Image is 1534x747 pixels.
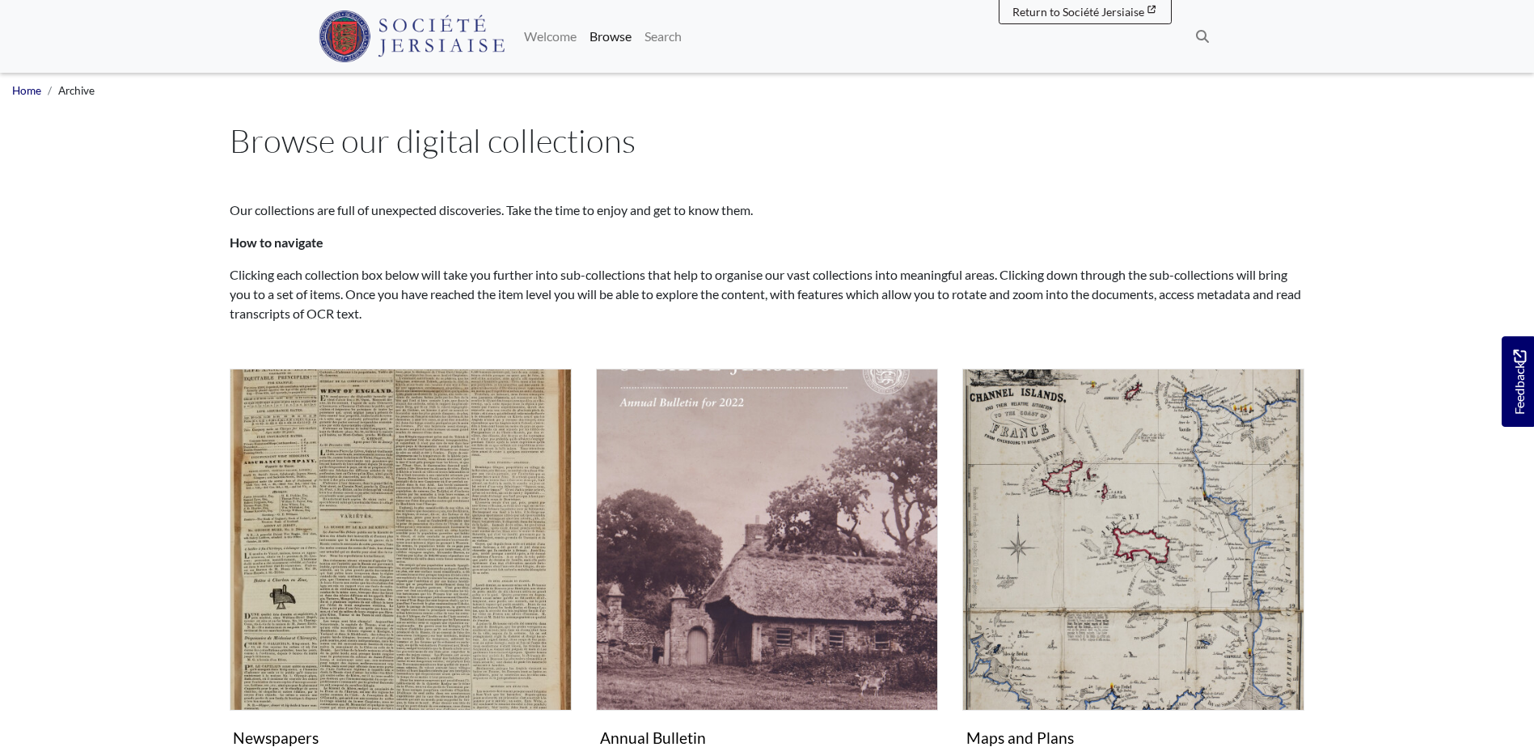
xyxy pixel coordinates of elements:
[319,6,505,66] a: Société Jersiaise logo
[638,20,688,53] a: Search
[1012,5,1144,19] span: Return to Société Jersiaise
[230,265,1305,323] p: Clicking each collection box below will take you further into sub-collections that help to organi...
[518,20,583,53] a: Welcome
[12,84,41,97] a: Home
[1502,336,1534,427] a: Would you like to provide feedback?
[583,20,638,53] a: Browse
[230,369,572,711] img: Newspapers
[596,369,938,711] img: Annual Bulletin
[1510,349,1529,415] span: Feedback
[230,200,1305,220] p: Our collections are full of unexpected discoveries. Take the time to enjoy and get to know them.
[319,11,505,62] img: Société Jersiaise
[962,369,1304,711] img: Maps and Plans
[230,121,1305,160] h1: Browse our digital collections
[230,234,323,250] strong: How to navigate
[58,84,95,97] span: Archive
